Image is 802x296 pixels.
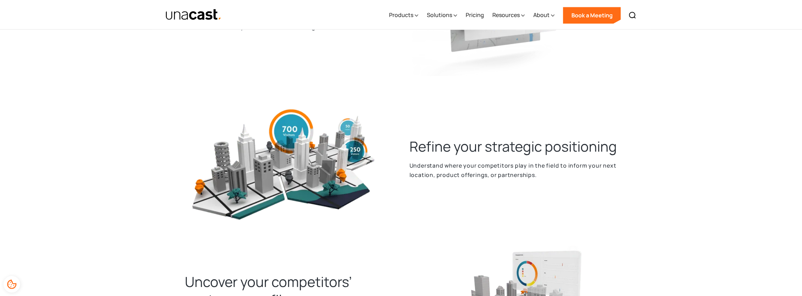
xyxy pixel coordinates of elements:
[409,161,618,179] p: Understand where your competitors play in the field to inform your next location, product offerin...
[165,9,222,21] img: Unacast text logo
[426,1,457,29] div: Solutions
[628,11,637,19] img: Search icon
[165,9,222,21] a: home
[3,276,20,293] div: Cookie Preferences
[465,1,484,29] a: Pricing
[409,137,617,155] h2: Refine your strategic positioning
[533,11,549,19] div: About
[389,1,418,29] div: Products
[492,1,525,29] div: Resources
[533,1,554,29] div: About
[492,11,519,19] div: Resources
[188,93,390,232] img: Illustration - Rooted in data science
[426,11,452,19] div: Solutions
[389,11,413,19] div: Products
[563,7,621,24] a: Book a Meeting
